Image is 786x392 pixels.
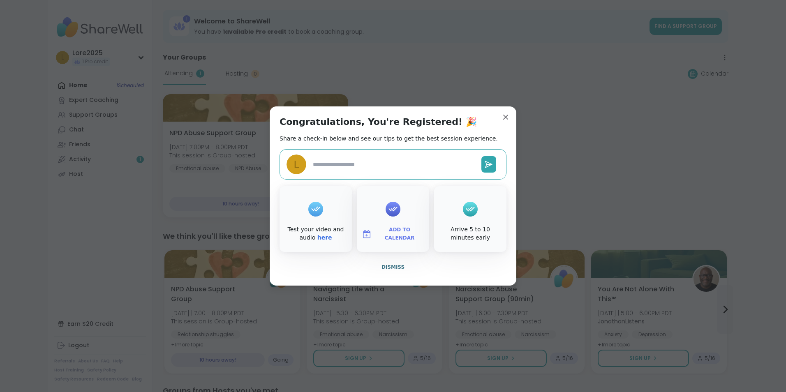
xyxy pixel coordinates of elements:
[358,226,428,243] button: Add to Calendar
[436,226,505,242] div: Arrive 5 to 10 minutes early
[280,258,506,276] button: Dismiss
[375,226,424,242] span: Add to Calendar
[294,157,299,172] span: L
[280,134,498,143] h2: Share a check-in below and see our tips to get the best session experience.
[362,229,372,239] img: ShareWell Logomark
[381,264,405,270] span: Dismiss
[317,234,332,241] a: here
[281,226,350,242] div: Test your video and audio
[280,116,477,128] h1: Congratulations, You're Registered! 🎉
